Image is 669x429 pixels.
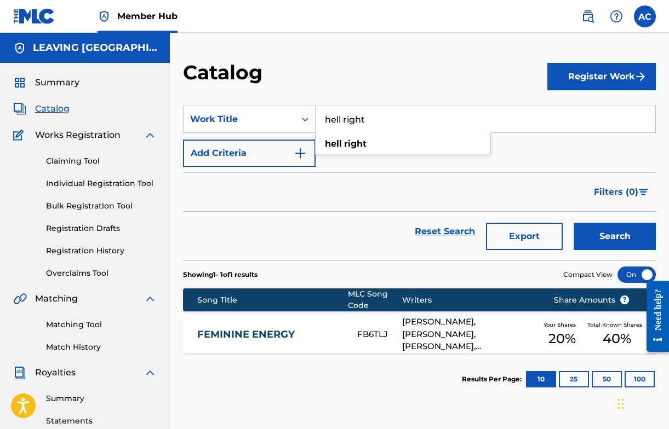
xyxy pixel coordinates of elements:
[197,328,342,341] a: FEMININE ENERGY
[594,185,638,199] span: Filters ( 0 )
[577,5,599,27] a: Public Search
[46,268,157,279] a: Overclaims Tool
[357,328,402,341] div: FB6TLJ
[638,273,669,361] iframe: Resource Center
[554,294,630,306] span: Share Amounts
[574,223,656,250] button: Search
[183,270,258,280] p: Showing 1 - 1 of 1 results
[13,366,26,379] img: Royalties
[13,102,26,115] img: Catalog
[526,371,556,387] button: 10
[634,5,656,27] div: User Menu
[617,387,624,420] div: Drag
[610,10,623,23] img: help
[46,393,157,404] a: Summary
[35,292,78,305] span: Matching
[197,294,348,306] div: Song Title
[409,219,481,244] a: Reset Search
[144,129,157,142] img: expand
[605,5,627,27] div: Help
[325,138,342,149] strong: hell
[13,76,79,89] a: SummarySummary
[13,42,26,55] img: Accounts
[46,415,157,427] a: Statements
[35,366,76,379] span: Royalties
[144,366,157,379] img: expand
[13,292,27,305] img: Matching
[544,321,580,329] span: Your Shares
[548,329,576,349] span: 20 %
[462,374,524,384] p: Results Per Page:
[13,129,27,142] img: Works Registration
[13,102,70,115] a: CatalogCatalog
[117,10,178,22] span: Member Hub
[35,102,70,115] span: Catalog
[46,341,157,353] a: Match History
[581,10,594,23] img: search
[35,129,121,142] span: Works Registration
[634,70,647,83] img: f7272a7cc735f4ea7f67.svg
[294,147,307,160] img: 9d2ae6d4665cec9f34b9.svg
[33,42,157,54] h5: LEAVING LONDON
[402,316,537,353] div: [PERSON_NAME], [PERSON_NAME], [PERSON_NAME], [PERSON_NAME] [PERSON_NAME]
[46,223,157,234] a: Registration Drafts
[46,319,157,331] a: Matching Tool
[183,106,656,260] form: Search Form
[587,178,656,206] button: Filters (0)
[486,223,563,250] button: Export
[603,329,631,349] span: 40 %
[639,189,648,195] img: filter
[402,294,537,306] div: Writers
[625,371,655,387] button: 100
[190,113,289,126] div: Work Title
[46,178,157,189] a: Individual Registration Tool
[344,138,367,149] strong: right
[98,10,111,23] img: Top Rightsholder
[592,371,622,387] button: 50
[563,270,613,280] span: Compact View
[559,371,589,387] button: 25
[46,200,157,212] a: Bulk Registration Tool
[547,63,656,90] button: Register Work
[13,76,26,89] img: Summary
[183,140,316,167] button: Add Criteria
[35,76,79,89] span: Summary
[620,295,629,304] span: ?
[46,155,157,167] a: Claiming Tool
[614,376,669,429] iframe: Chat Widget
[183,60,268,85] h2: Catalog
[46,245,157,257] a: Registration History
[348,288,402,311] div: MLC Song Code
[144,292,157,305] img: expand
[13,8,55,24] img: MLC Logo
[587,321,647,329] span: Total Known Shares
